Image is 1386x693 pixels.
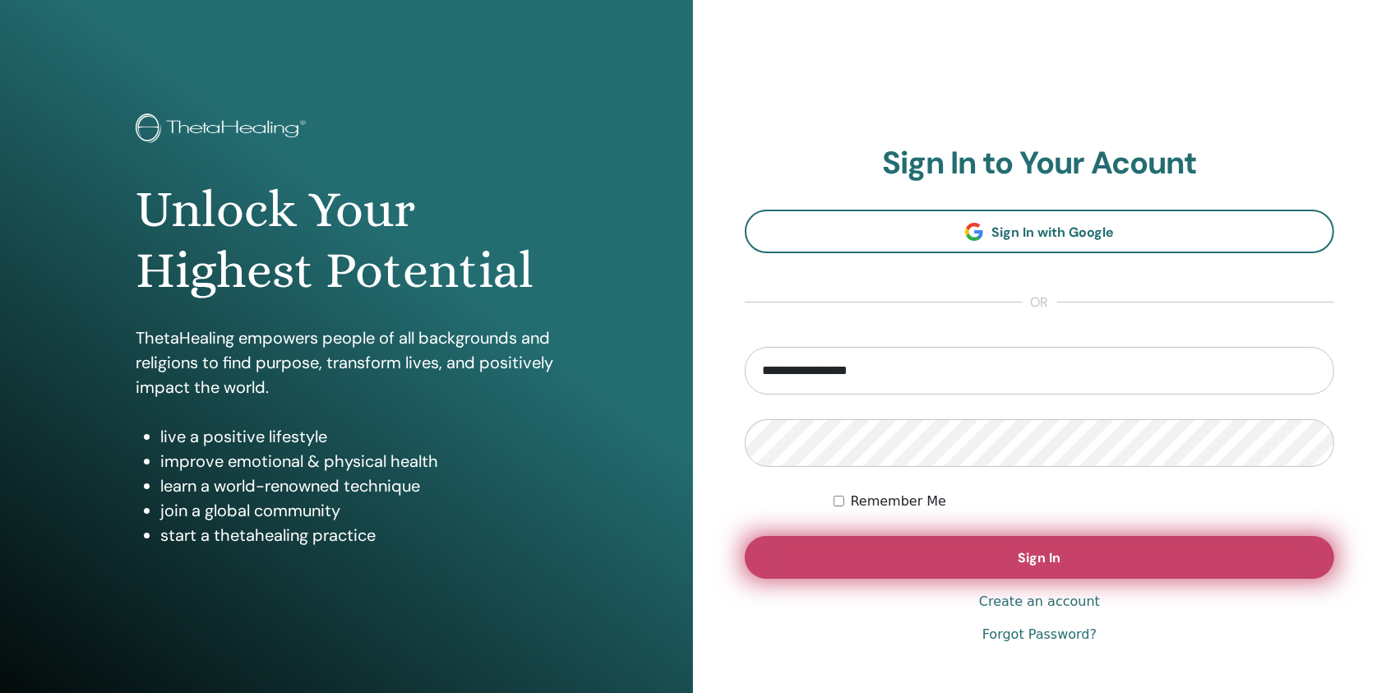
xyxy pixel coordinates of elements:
[160,424,557,449] li: live a positive lifestyle
[851,492,947,511] label: Remember Me
[160,498,557,523] li: join a global community
[991,224,1114,241] span: Sign In with Google
[136,326,557,400] p: ThetaHealing empowers people of all backgrounds and religions to find purpose, transform lives, a...
[745,210,1334,253] a: Sign In with Google
[1019,549,1061,566] span: Sign In
[979,592,1100,612] a: Create an account
[160,449,557,474] li: improve emotional & physical health
[160,474,557,498] li: learn a world-renowned technique
[745,145,1334,182] h2: Sign In to Your Acount
[834,492,1334,511] div: Keep me authenticated indefinitely or until I manually logout
[136,179,557,302] h1: Unlock Your Highest Potential
[745,536,1334,579] button: Sign In
[982,625,1097,644] a: Forgot Password?
[1023,293,1057,312] span: or
[160,523,557,547] li: start a thetahealing practice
